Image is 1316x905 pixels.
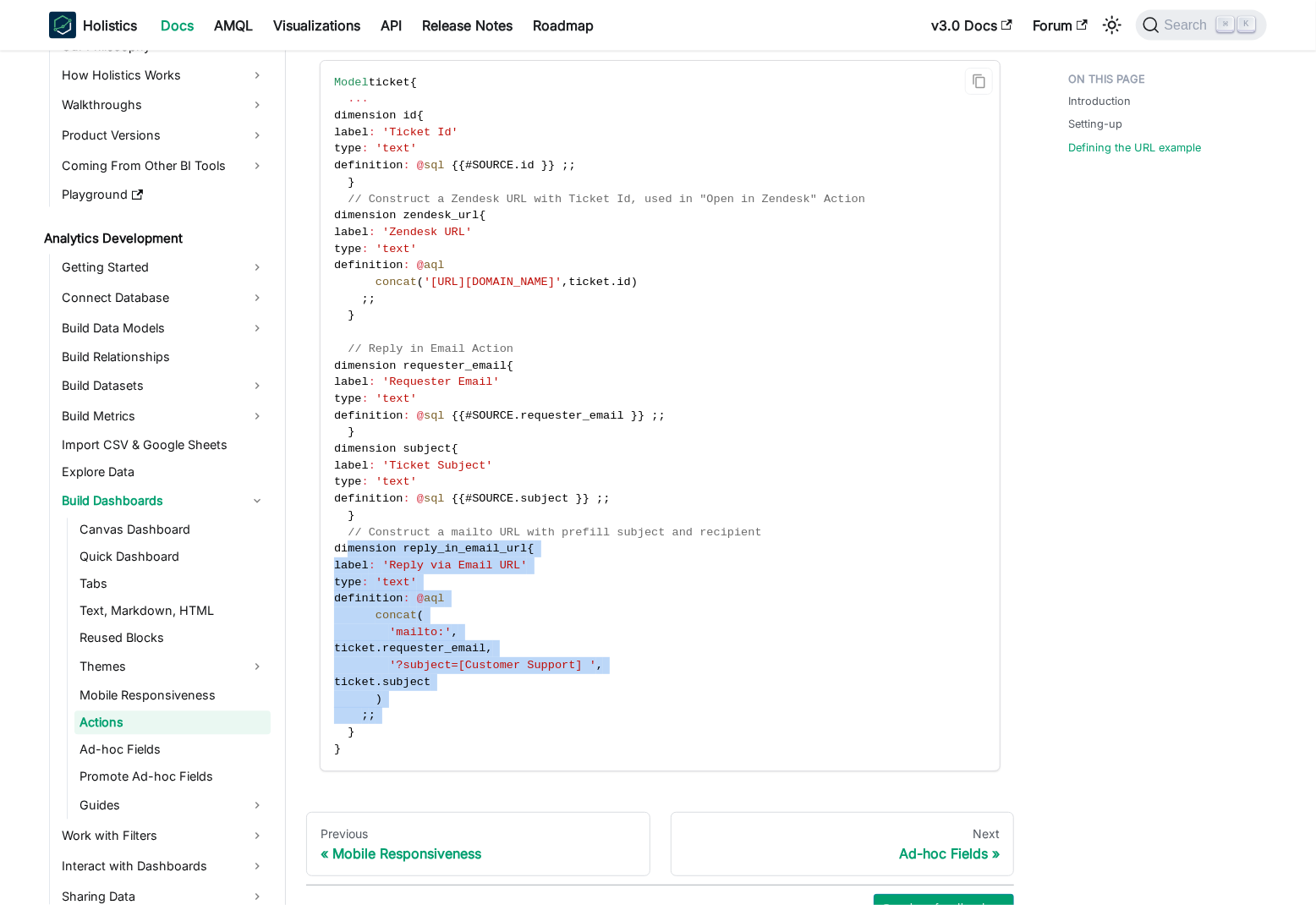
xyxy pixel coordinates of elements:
[369,559,376,572] span: :
[382,676,430,688] span: subject
[362,243,369,255] span: :
[32,51,286,905] nav: Docs sidebar
[334,475,362,488] span: type
[334,409,403,422] span: definition
[382,642,485,655] span: requester_email
[263,12,370,39] a: Visualizations
[57,403,271,431] a: Build Metrics
[83,15,137,36] b: Holistics
[417,592,424,605] span: @
[348,309,354,321] span: }
[1068,140,1201,156] a: Defining the URL example
[520,159,534,172] span: id
[334,592,403,605] span: definition
[74,765,271,789] a: Promote Ad-hoc Fields
[1217,17,1234,32] kbd: ⌘
[57,823,271,850] a: Work with Filters
[348,425,354,438] span: }
[403,159,410,172] span: :
[57,255,271,282] a: Getting Started
[965,68,993,96] button: Copy code to clipboard
[452,409,458,422] span: {
[472,409,513,422] span: SOURCE
[334,376,369,388] span: label
[74,518,271,542] a: Canvas Dashboard
[382,559,527,572] span: 'Reply via Email URL'
[458,159,465,172] span: {
[334,209,479,222] span: dimension zendesk_url
[1068,94,1131,110] a: Introduction
[412,12,523,39] a: Release Notes
[57,346,271,370] a: Build Relationships
[389,626,451,639] span: 'mailto:'
[458,492,465,505] span: {
[57,373,271,400] a: Build Datasets
[49,12,76,39] img: Holistics
[74,546,271,569] a: Quick Dashboard
[424,592,444,605] span: aql
[362,142,369,155] span: :
[562,276,568,288] span: ,
[382,126,458,139] span: 'Ticket Id'
[321,826,636,842] div: Previous
[151,12,204,39] a: Docs
[334,359,507,372] span: dimension requester_email
[348,176,354,189] span: }
[417,409,424,422] span: @
[362,392,369,405] span: :
[376,693,382,705] span: )
[569,159,576,172] span: ;
[452,492,458,505] span: {
[541,159,548,172] span: }
[57,853,271,880] a: Interact with Dashboards
[523,12,604,39] a: Roadmap
[334,442,452,455] span: dimension subject
[1068,117,1122,133] a: Setting-up
[369,76,410,89] span: ticket
[334,642,376,655] span: ticket
[417,259,424,271] span: @
[403,259,410,271] span: :
[417,109,424,122] span: {
[465,409,472,422] span: #
[458,409,465,422] span: {
[57,461,271,485] a: Explore Data
[57,315,271,343] a: Build Data Models
[513,409,520,422] span: .
[376,276,417,288] span: concat
[382,226,472,239] span: 'Zendesk URL'
[57,123,271,150] a: Product Versions
[479,209,485,222] span: {
[486,642,493,655] span: ,
[334,142,362,155] span: type
[452,159,458,172] span: {
[74,600,271,623] a: Text, Markdown, HTML
[472,492,513,505] span: SOURCE
[369,376,376,388] span: :
[576,492,583,505] span: }
[376,243,417,255] span: 'text'
[74,793,271,820] a: Guides
[74,573,271,596] a: Tabs
[321,845,636,862] div: Mobile Responsiveness
[403,592,410,605] span: :
[362,576,369,589] span: :
[74,738,271,762] a: Ad-hoc Fields
[638,409,644,422] span: }
[424,492,444,505] span: sql
[348,526,761,539] span: // Construct a mailto URL with prefill subject and recipient
[417,609,424,622] span: (
[369,459,376,472] span: :
[362,709,369,721] span: ;
[631,409,638,422] span: }
[74,684,271,708] a: Mobile Responsiveness
[651,409,658,422] span: ;
[1136,10,1267,41] button: Search (Command+K)
[376,392,417,405] span: 'text'
[348,193,865,206] span: // Construct a Zendesk URL with Ticket Id, used in "Open in Zendesk" Action
[1160,18,1218,33] span: Search
[376,642,382,655] span: .
[548,159,555,172] span: }
[1099,12,1126,39] button: Switch between dark and light mode (currently light mode)
[424,409,444,422] span: sql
